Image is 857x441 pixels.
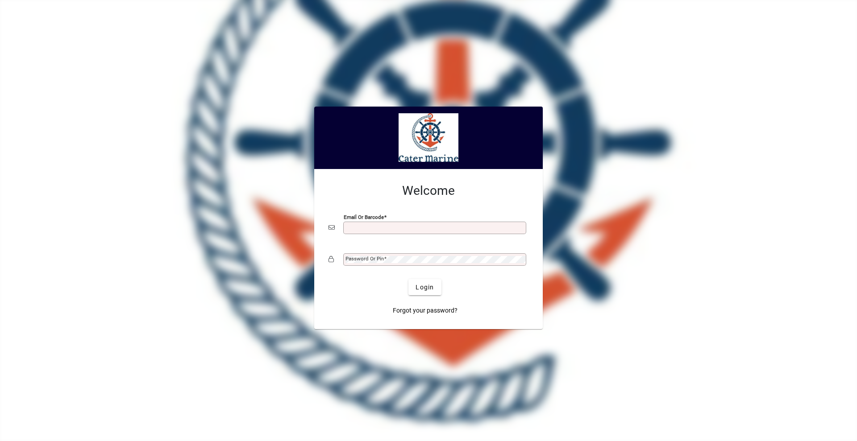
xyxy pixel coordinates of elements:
[408,279,441,295] button: Login
[329,183,528,198] h2: Welcome
[393,306,458,315] span: Forgot your password?
[416,283,434,292] span: Login
[389,302,461,318] a: Forgot your password?
[344,214,384,220] mat-label: Email or Barcode
[345,256,384,262] mat-label: Password or Pin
